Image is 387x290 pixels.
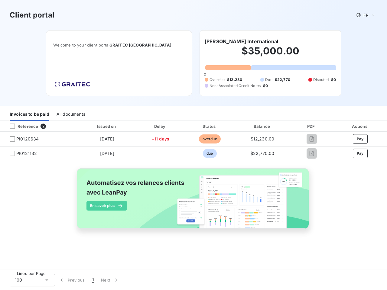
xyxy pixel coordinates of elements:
[71,165,316,239] img: banner
[291,123,332,129] div: PDF
[100,136,114,141] span: [DATE]
[363,13,368,18] span: FR
[334,123,386,129] div: Actions
[205,38,278,45] h6: [PERSON_NAME] International
[100,151,114,156] span: [DATE]
[79,123,135,129] div: Issued on
[210,77,225,82] span: Overdue
[203,149,216,158] span: due
[227,77,242,82] span: $12,230
[331,77,336,82] span: $0
[109,43,172,47] span: GRAITEC [GEOGRAPHIC_DATA]
[151,136,169,141] span: +11 days
[53,43,185,47] span: Welcome to your client portal
[16,150,37,156] span: PI0121132
[41,124,46,129] span: 2
[236,123,288,129] div: Balance
[97,274,123,286] button: Next
[92,277,94,283] span: 1
[210,83,261,89] span: Non-Associated Credit Notes
[57,108,85,121] div: All documents
[263,83,268,89] span: $0
[199,134,221,143] span: overdue
[5,124,38,129] div: Reference
[275,77,290,82] span: $22,770
[353,134,368,144] button: Pay
[250,151,275,156] span: $22,770.00
[313,77,329,82] span: Disputed
[55,274,89,286] button: Previous
[353,149,368,158] button: Pay
[186,123,234,129] div: Status
[10,10,54,21] h3: Client portal
[137,123,183,129] div: Delay
[205,45,336,63] h2: $35,000.00
[89,274,97,286] button: 1
[53,80,92,89] img: Company logo
[265,77,272,82] span: Due
[10,108,49,121] div: Invoices to be paid
[204,72,206,77] span: 0
[15,277,22,283] span: 100
[251,136,275,141] span: $12,230.00
[16,136,39,142] span: PI0120634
